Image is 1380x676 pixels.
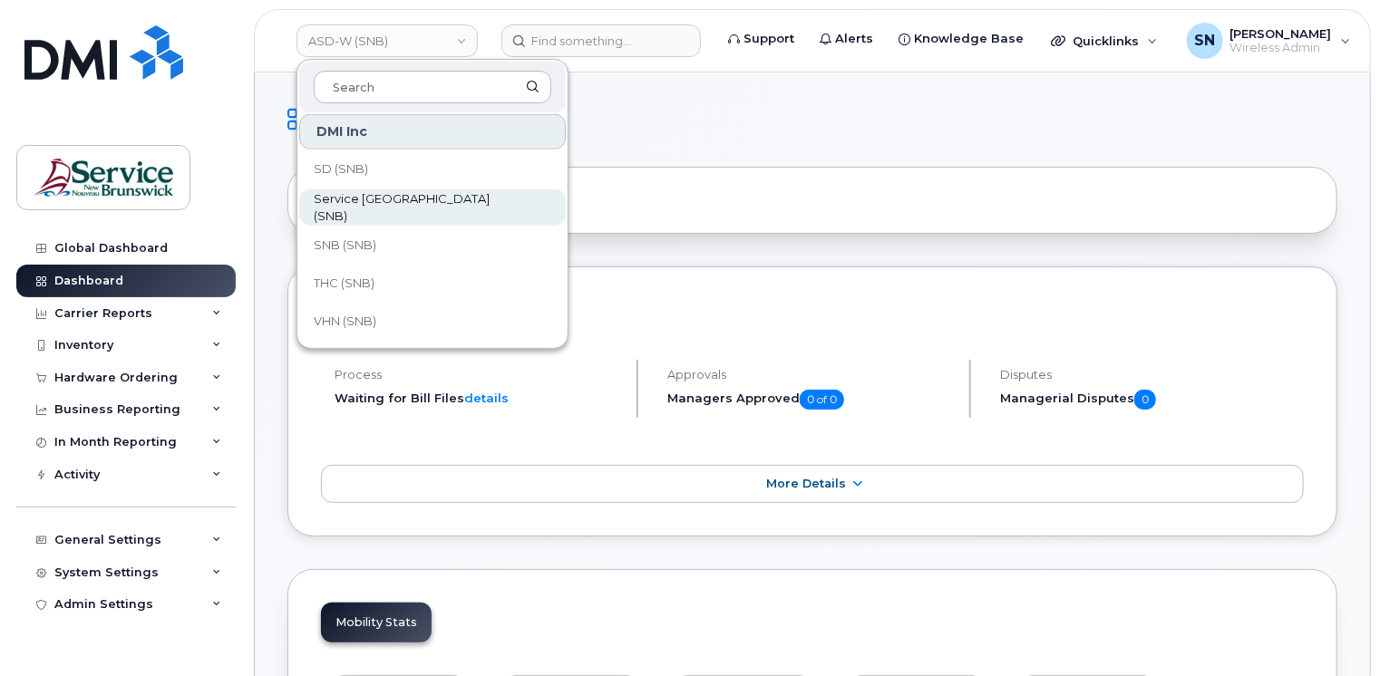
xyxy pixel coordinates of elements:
a: VHN (SNB) [299,304,566,340]
a: SD (SNB) [299,151,566,188]
span: SNB (SNB) [314,237,376,255]
h5: Managers Approved [667,390,954,410]
span: THC (SNB) [314,275,374,293]
li: Waiting for Bill Files [335,390,621,407]
a: THC (SNB) [299,266,566,302]
h5: Managerial Disputes [1000,390,1304,410]
a: Service [GEOGRAPHIC_DATA] (SNB) [299,189,566,226]
a: details [464,391,509,405]
a: SNB (SNB) [299,227,566,264]
span: SD (SNB) [314,160,368,179]
h2: [DATE] Billing Cycle [321,300,1304,327]
h4: Process [335,368,621,381]
h4: Disputes [1000,368,1304,381]
div: DMI Inc [299,114,566,150]
span: 0 of 0 [800,390,844,410]
span: Service [GEOGRAPHIC_DATA] (SNB) [314,190,522,226]
input: Search [314,71,551,103]
span: VHN (SNB) [314,313,376,331]
h4: Approvals [667,368,954,381]
span: More Details [766,477,846,490]
span: 0 [1134,390,1156,410]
